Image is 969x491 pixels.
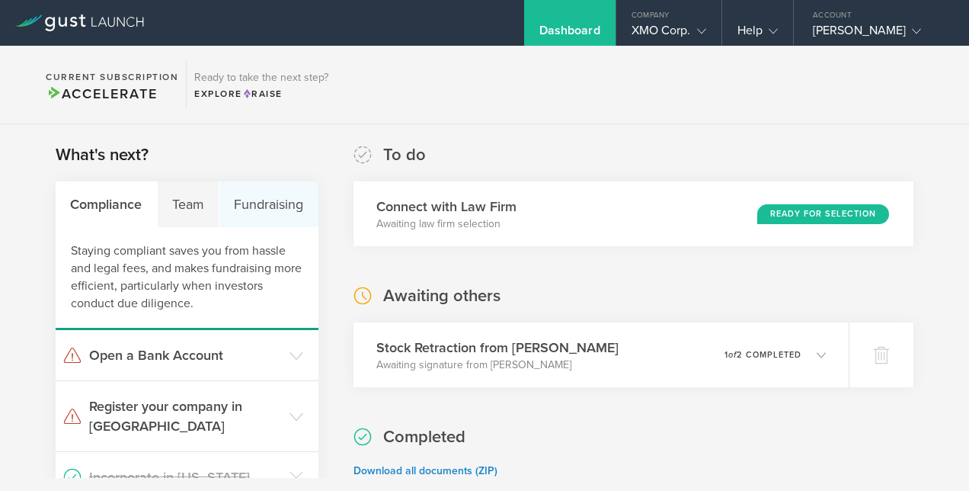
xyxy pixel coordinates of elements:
[56,181,158,227] div: Compliance
[376,217,516,232] p: Awaiting law firm selection
[89,396,282,436] h3: Register your company in [GEOGRAPHIC_DATA]
[383,144,426,166] h2: To do
[46,72,178,82] h2: Current Subscription
[728,350,737,360] em: of
[89,467,282,487] h3: Incorporate in [US_STATE]
[376,358,619,373] p: Awaiting signature from [PERSON_NAME]
[376,197,516,217] h3: Connect with Law Firm
[353,464,497,477] a: Download all documents (ZIP)
[158,181,220,227] div: Team
[194,72,328,83] h3: Ready to take the next step?
[893,418,969,491] iframe: Chat Widget
[383,285,500,307] h2: Awaiting others
[539,23,600,46] div: Dashboard
[89,345,282,365] h3: Open a Bank Account
[194,87,328,101] div: Explore
[737,23,778,46] div: Help
[632,23,706,46] div: XMO Corp.
[46,85,157,102] span: Accelerate
[813,23,942,46] div: [PERSON_NAME]
[219,181,318,227] div: Fundraising
[724,351,801,359] p: 1 2 completed
[56,227,318,330] div: Staying compliant saves you from hassle and legal fees, and makes fundraising more efficient, par...
[383,426,465,448] h2: Completed
[757,204,889,224] div: Ready for Selection
[186,61,336,108] div: Ready to take the next step?ExploreRaise
[353,181,913,246] div: Connect with Law FirmAwaiting law firm selectionReady for Selection
[56,144,149,166] h2: What's next?
[376,338,619,358] h3: Stock Retraction from [PERSON_NAME]
[242,88,283,99] span: Raise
